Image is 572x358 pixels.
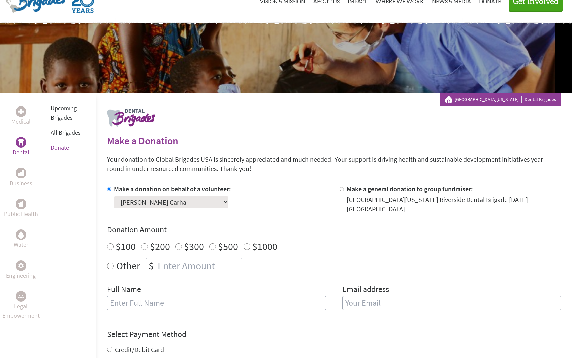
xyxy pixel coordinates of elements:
[51,101,88,125] li: Upcoming Brigades
[18,294,24,298] img: Legal Empowerment
[107,109,155,127] img: logo-dental.png
[107,155,561,173] p: Your donation to Global Brigades USA is sincerely appreciated and much needed! Your support is dr...
[6,260,36,280] a: EngineeringEngineering
[11,117,31,126] p: Medical
[115,345,164,354] label: Credit/Debit Card
[18,170,24,176] img: Business
[13,137,29,157] a: DentalDental
[107,135,561,147] h2: Make a Donation
[14,240,28,249] p: Water
[107,224,561,235] h4: Donation Amount
[18,139,24,145] img: Dental
[10,178,32,188] p: Business
[455,96,522,103] a: [GEOGRAPHIC_DATA][US_STATE]
[18,231,24,238] img: Water
[218,240,238,253] label: $500
[6,271,36,280] p: Engineering
[18,109,24,114] img: Medical
[51,140,88,155] li: Donate
[347,185,473,193] label: Make a general donation to group fundraiser:
[107,296,326,310] input: Enter Full Name
[16,137,26,148] div: Dental
[116,258,140,273] label: Other
[16,199,26,209] div: Public Health
[16,168,26,178] div: Business
[4,199,38,219] a: Public HealthPublic Health
[11,106,31,126] a: MedicalMedical
[107,284,141,296] label: Full Name
[114,185,231,193] label: Make a donation on behalf of a volunteer:
[51,129,81,136] a: All Brigades
[14,229,28,249] a: WaterWater
[445,96,556,103] div: Dental Brigades
[16,260,26,271] div: Engineering
[13,148,29,157] p: Dental
[18,201,24,207] img: Public Health
[1,302,41,320] p: Legal Empowerment
[116,240,136,253] label: $100
[107,329,561,340] h4: Select Payment Method
[150,240,170,253] label: $200
[156,258,242,273] input: Enter Amount
[16,106,26,117] div: Medical
[4,209,38,219] p: Public Health
[16,229,26,240] div: Water
[146,258,156,273] div: $
[10,168,32,188] a: BusinessBusiness
[51,144,69,151] a: Donate
[16,291,26,302] div: Legal Empowerment
[184,240,204,253] label: $300
[342,296,561,310] input: Your Email
[347,195,561,214] div: [GEOGRAPHIC_DATA][US_STATE] Riverside Dental Brigade [DATE] [GEOGRAPHIC_DATA]
[1,291,41,320] a: Legal EmpowermentLegal Empowerment
[51,104,77,121] a: Upcoming Brigades
[51,125,88,140] li: All Brigades
[252,240,277,253] label: $1000
[342,284,389,296] label: Email address
[18,263,24,268] img: Engineering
